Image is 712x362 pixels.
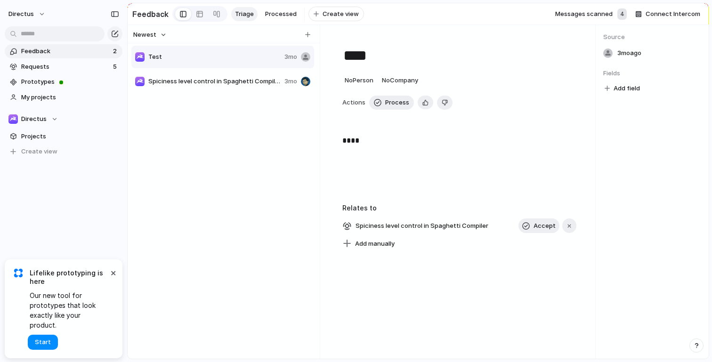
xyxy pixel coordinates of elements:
[5,44,122,58] a: Feedback2
[617,8,627,20] div: 4
[339,237,398,250] button: Add manually
[284,77,297,86] span: 3mo
[148,52,281,62] span: Test
[382,76,418,84] span: No Company
[353,219,491,233] span: Spiciness level control in Spaghetti Compiler
[603,82,641,95] button: Add field
[21,132,119,141] span: Projects
[132,29,168,41] button: Newest
[437,96,453,110] button: Delete
[235,9,254,19] span: Triage
[148,77,281,86] span: Spiciness level control in Spaghetti Compiler
[30,269,108,286] span: Lifelike prototyping is here
[133,30,156,40] span: Newest
[21,147,57,156] span: Create view
[107,267,119,278] button: Dismiss
[21,77,119,87] span: Prototypes
[21,62,110,72] span: Requests
[603,69,701,78] span: Fields
[355,239,395,249] span: Add manually
[30,290,108,330] span: Our new tool for prototypes that look exactly like your product.
[323,9,359,19] span: Create view
[369,96,414,110] button: Process
[631,7,704,21] button: Connect Intercom
[113,62,119,72] span: 5
[113,47,119,56] span: 2
[5,75,122,89] a: Prototypes
[265,9,297,19] span: Processed
[284,52,297,62] span: 3mo
[231,7,258,21] a: Triage
[345,76,373,84] span: No Person
[132,8,169,20] h2: Feedback
[534,221,556,231] span: Accept
[261,7,300,21] a: Processed
[380,73,421,88] button: NoCompany
[308,7,364,22] button: Create view
[385,98,409,107] span: Process
[5,145,122,159] button: Create view
[617,48,641,58] span: 3mo ago
[21,47,110,56] span: Feedback
[4,7,50,22] button: directus
[342,203,576,213] h3: Relates to
[614,84,640,93] span: Add field
[5,90,122,105] a: My projects
[28,335,58,350] button: Start
[35,338,51,347] span: Start
[5,60,122,74] a: Requests5
[518,218,559,233] button: Accept
[8,9,34,19] span: directus
[21,114,47,124] span: Directus
[555,9,613,19] span: Messages scanned
[21,93,119,102] span: My projects
[5,112,122,126] button: Directus
[646,9,700,19] span: Connect Intercom
[342,98,365,107] span: Actions
[5,129,122,144] a: Projects
[603,32,701,42] span: Source
[342,73,376,88] button: NoPerson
